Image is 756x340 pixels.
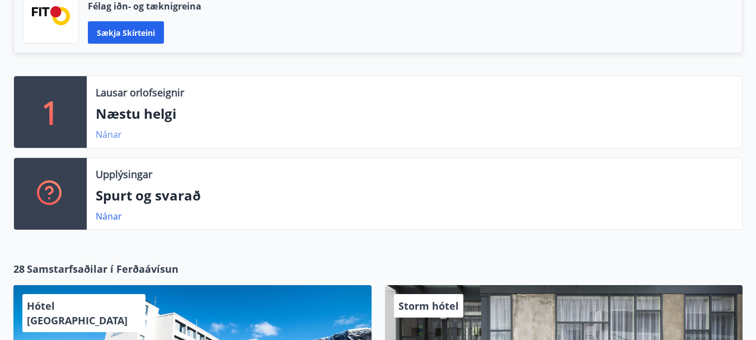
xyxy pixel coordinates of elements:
span: Hótel [GEOGRAPHIC_DATA] [27,299,128,327]
p: Næstu helgi [96,104,733,123]
button: Sækja skírteini [88,21,164,44]
a: Nánar [96,128,122,141]
p: 1 [41,91,59,133]
a: Nánar [96,210,122,222]
span: 28 [13,262,25,276]
span: Samstarfsaðilar í Ferðaávísun [27,262,179,276]
p: Upplýsingar [96,167,152,181]
p: Lausar orlofseignir [96,85,184,100]
img: FPQVkF9lTnNbbaRSFyT17YYeljoOGk5m51IhT0bO.png [32,6,70,25]
span: Storm hótel [398,299,459,313]
p: Spurt og svarað [96,186,733,205]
